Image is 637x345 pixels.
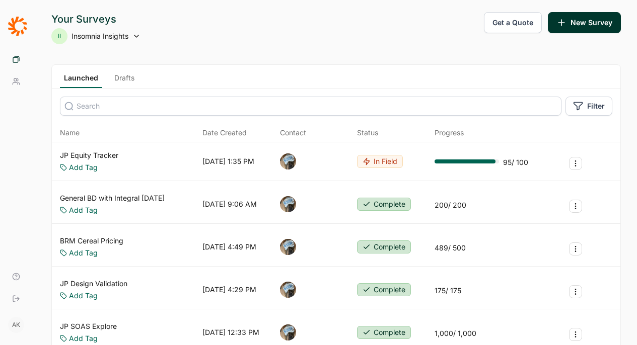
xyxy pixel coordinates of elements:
input: Search [60,97,561,116]
div: 489 / 500 [435,243,466,253]
a: Add Tag [69,205,98,215]
div: Your Surveys [51,12,140,26]
button: Complete [357,326,411,339]
div: 1,000 / 1,000 [435,328,476,338]
div: [DATE] 9:06 AM [202,199,257,209]
a: Launched [60,73,102,88]
a: Drafts [110,73,138,88]
div: II [51,28,67,44]
div: Contact [280,128,306,138]
div: Progress [435,128,464,138]
button: Filter [565,97,612,116]
span: Date Created [202,128,247,138]
div: [DATE] 12:33 PM [202,327,259,337]
img: ocn8z7iqvmiiaveqkfqd.png [280,239,296,255]
div: 95 / 100 [503,157,528,167]
button: Survey Actions [569,157,582,170]
span: Name [60,128,80,138]
a: Add Tag [69,248,98,258]
a: BRM Cereal Pricing [60,236,123,246]
span: Insomnia Insights [72,31,128,41]
button: New Survey [548,12,621,33]
div: [DATE] 1:35 PM [202,156,254,166]
div: AK [8,317,24,333]
button: In Field [357,155,403,168]
img: ocn8z7iqvmiiaveqkfqd.png [280,324,296,340]
button: Survey Actions [569,328,582,341]
img: ocn8z7iqvmiiaveqkfqd.png [280,196,296,212]
button: Survey Actions [569,242,582,255]
a: Add Tag [69,291,98,301]
div: [DATE] 4:49 PM [202,242,256,252]
a: JP Design Validation [60,279,127,289]
button: Complete [357,198,411,211]
span: Filter [587,101,605,111]
button: Complete [357,240,411,253]
a: Add Tag [69,162,98,172]
a: Add Tag [69,333,98,343]
button: Get a Quote [484,12,542,33]
div: 175 / 175 [435,286,461,296]
img: ocn8z7iqvmiiaveqkfqd.png [280,153,296,169]
div: Status [357,128,378,138]
button: Survey Actions [569,200,582,213]
button: Complete [357,283,411,296]
a: JP SOAS Explore [60,321,117,331]
button: Survey Actions [569,285,582,298]
div: 200 / 200 [435,200,466,210]
a: General BD with Integral [DATE] [60,193,165,203]
a: JP Equity Tracker [60,150,118,160]
img: ocn8z7iqvmiiaveqkfqd.png [280,282,296,298]
div: [DATE] 4:29 PM [202,285,256,295]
